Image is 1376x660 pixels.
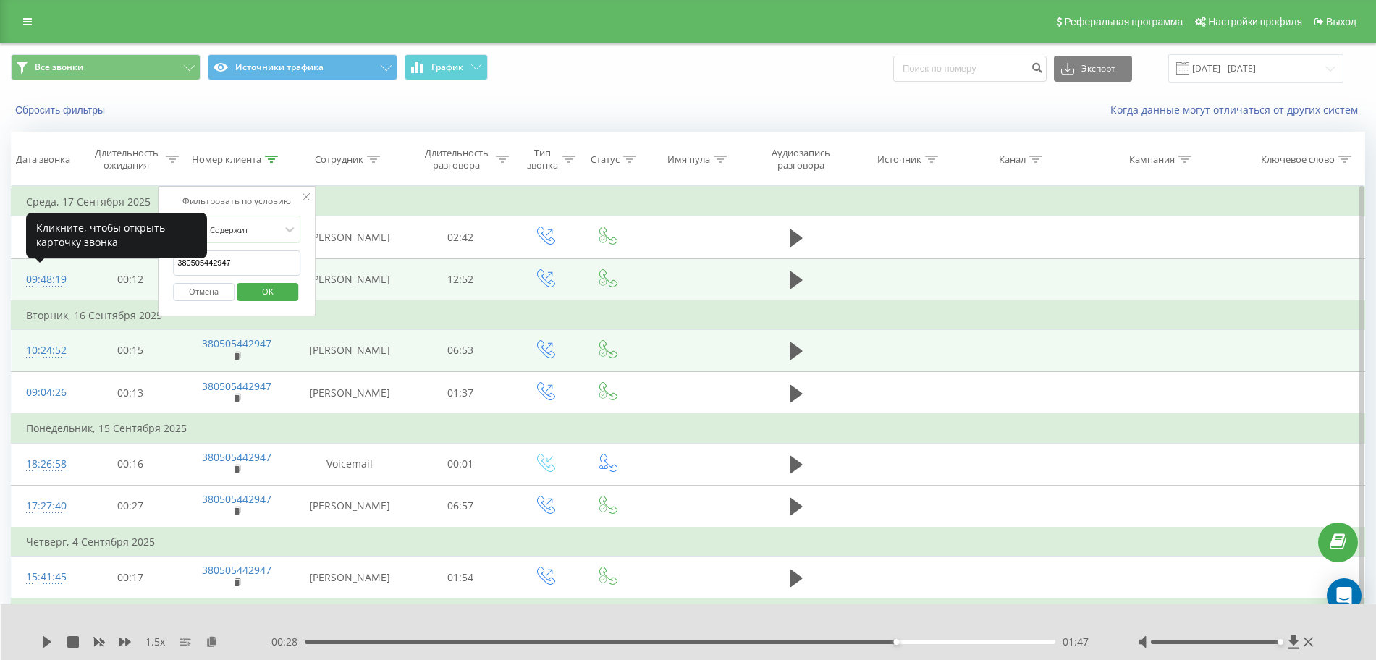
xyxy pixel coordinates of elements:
[26,266,64,294] div: 09:48:19
[26,213,207,258] div: Кликните, чтобы открыть карточку звонка
[408,258,512,301] td: 12:52
[408,485,512,528] td: 06:57
[405,54,488,80] button: График
[91,147,162,172] div: Длительность ожидания
[78,485,182,528] td: 00:27
[16,153,70,166] div: Дата звонка
[1054,56,1132,82] button: Экспорт
[173,194,300,208] div: Фильтровать по условию
[667,153,710,166] div: Имя пула
[1327,578,1362,613] div: Open Intercom Messenger
[408,443,512,485] td: 00:01
[11,54,201,80] button: Все звонки
[431,62,463,72] span: График
[78,557,182,599] td: 00:17
[1129,153,1175,166] div: Кампания
[1278,639,1283,645] div: Accessibility label
[26,378,64,407] div: 09:04:26
[408,216,512,258] td: 02:42
[26,563,64,591] div: 15:41:45
[192,153,261,166] div: Номер клиента
[408,557,512,599] td: 01:54
[421,147,492,172] div: Длительность разговора
[893,639,899,645] div: Accessibility label
[1064,16,1183,27] span: Реферальная программа
[78,443,182,485] td: 00:16
[526,147,559,172] div: Тип звонка
[591,153,620,166] div: Статус
[1326,16,1356,27] span: Выход
[248,280,288,302] span: OK
[11,103,112,117] button: Сбросить фильтры
[999,153,1026,166] div: Канал
[78,329,182,371] td: 00:15
[78,372,182,415] td: 00:13
[291,372,408,415] td: [PERSON_NAME]
[202,337,271,350] a: 380505442947
[1261,153,1335,166] div: Ключевое слово
[208,54,397,80] button: Источники трафика
[202,563,271,577] a: 380505442947
[291,443,408,485] td: Voicemail
[893,56,1047,82] input: Поиск по номеру
[759,147,843,172] div: Аудиозапись разговора
[12,528,1365,557] td: Четверг, 4 Сентября 2025
[78,258,182,301] td: 00:12
[877,153,921,166] div: Источник
[1110,103,1365,117] a: Когда данные могут отличаться от других систем
[145,635,165,649] span: 1.5 x
[268,635,305,649] span: - 00:28
[408,372,512,415] td: 01:37
[202,450,271,464] a: 380505442947
[12,414,1365,443] td: Понедельник, 15 Сентября 2025
[291,258,408,301] td: [PERSON_NAME]
[26,492,64,520] div: 17:27:40
[35,62,83,73] span: Все звонки
[202,492,271,506] a: 380505442947
[291,216,408,258] td: [PERSON_NAME]
[26,337,64,365] div: 10:24:52
[173,283,235,301] button: Отмена
[315,153,363,166] div: Сотрудник
[12,301,1365,330] td: Вторник, 16 Сентября 2025
[1208,16,1302,27] span: Настройки профиля
[408,329,512,371] td: 06:53
[291,329,408,371] td: [PERSON_NAME]
[202,379,271,393] a: 380505442947
[173,250,300,276] input: Введите значение
[1063,635,1089,649] span: 01:47
[291,557,408,599] td: [PERSON_NAME]
[26,450,64,478] div: 18:26:58
[237,283,298,301] button: OK
[12,598,1365,627] td: Среда, 3 Сентября 2025
[12,187,1365,216] td: Среда, 17 Сентября 2025
[291,485,408,528] td: [PERSON_NAME]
